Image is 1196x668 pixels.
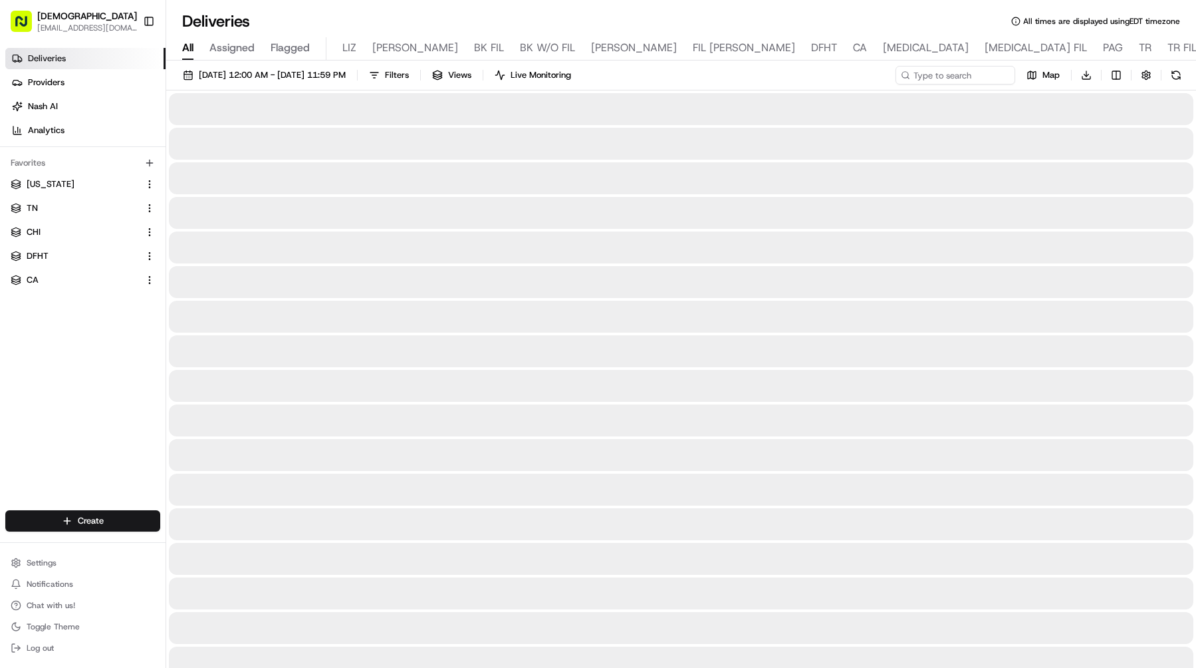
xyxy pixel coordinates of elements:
span: [PERSON_NAME] [372,40,458,56]
a: [US_STATE] [11,178,139,190]
span: [MEDICAL_DATA] [883,40,969,56]
a: TN [11,202,139,214]
button: [US_STATE] [5,174,160,195]
button: TN [5,198,160,219]
span: Map [1042,69,1060,81]
span: Nash AI [28,100,58,112]
span: LIZ [342,40,356,56]
span: BK W/O FIL [520,40,575,56]
span: Create [78,515,104,527]
span: All [182,40,193,56]
span: [MEDICAL_DATA] FIL [985,40,1087,56]
button: [DEMOGRAPHIC_DATA][EMAIL_ADDRESS][DOMAIN_NAME] [5,5,138,37]
button: [DATE] 12:00 AM - [DATE] 11:59 PM [177,66,352,84]
span: DFHT [811,40,837,56]
span: BK FIL [474,40,504,56]
span: [PERSON_NAME] [591,40,677,56]
span: Filters [385,69,409,81]
a: CA [11,274,139,286]
span: Live Monitoring [511,69,571,81]
button: [DEMOGRAPHIC_DATA] [37,9,137,23]
button: [EMAIL_ADDRESS][DOMAIN_NAME] [37,23,137,33]
span: CA [27,274,39,286]
div: Favorites [5,152,160,174]
button: CHI [5,222,160,243]
button: Notifications [5,575,160,593]
span: [US_STATE] [27,178,74,190]
a: Nash AI [5,96,166,117]
input: Type to search [896,66,1015,84]
span: CHI [27,226,41,238]
button: Toggle Theme [5,617,160,636]
span: Flagged [271,40,310,56]
button: Live Monitoring [489,66,577,84]
span: TN [27,202,38,214]
span: Chat with us! [27,600,75,611]
a: Providers [5,72,166,93]
button: Settings [5,554,160,572]
span: Settings [27,558,57,568]
button: Chat with us! [5,596,160,615]
h1: Deliveries [182,11,250,32]
span: Assigned [209,40,255,56]
a: CHI [11,226,139,238]
button: Log out [5,639,160,657]
span: All times are displayed using EDT timezone [1023,16,1180,27]
button: Filters [363,66,415,84]
span: DFHT [27,250,49,262]
span: CA [853,40,867,56]
button: Views [426,66,477,84]
span: [DATE] 12:00 AM - [DATE] 11:59 PM [199,69,346,81]
button: Map [1020,66,1066,84]
span: Notifications [27,579,73,589]
span: Log out [27,643,54,653]
a: DFHT [11,250,139,262]
span: PAG [1103,40,1123,56]
button: Refresh [1167,66,1185,84]
button: CA [5,269,160,291]
span: Providers [28,77,64,88]
span: Toggle Theme [27,621,80,632]
span: Deliveries [28,53,66,65]
span: TR [1139,40,1151,56]
button: DFHT [5,246,160,267]
button: Create [5,510,160,532]
a: Analytics [5,120,166,141]
span: Views [448,69,471,81]
span: FIL [PERSON_NAME] [693,40,795,56]
span: Analytics [28,124,64,136]
a: Deliveries [5,48,166,69]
